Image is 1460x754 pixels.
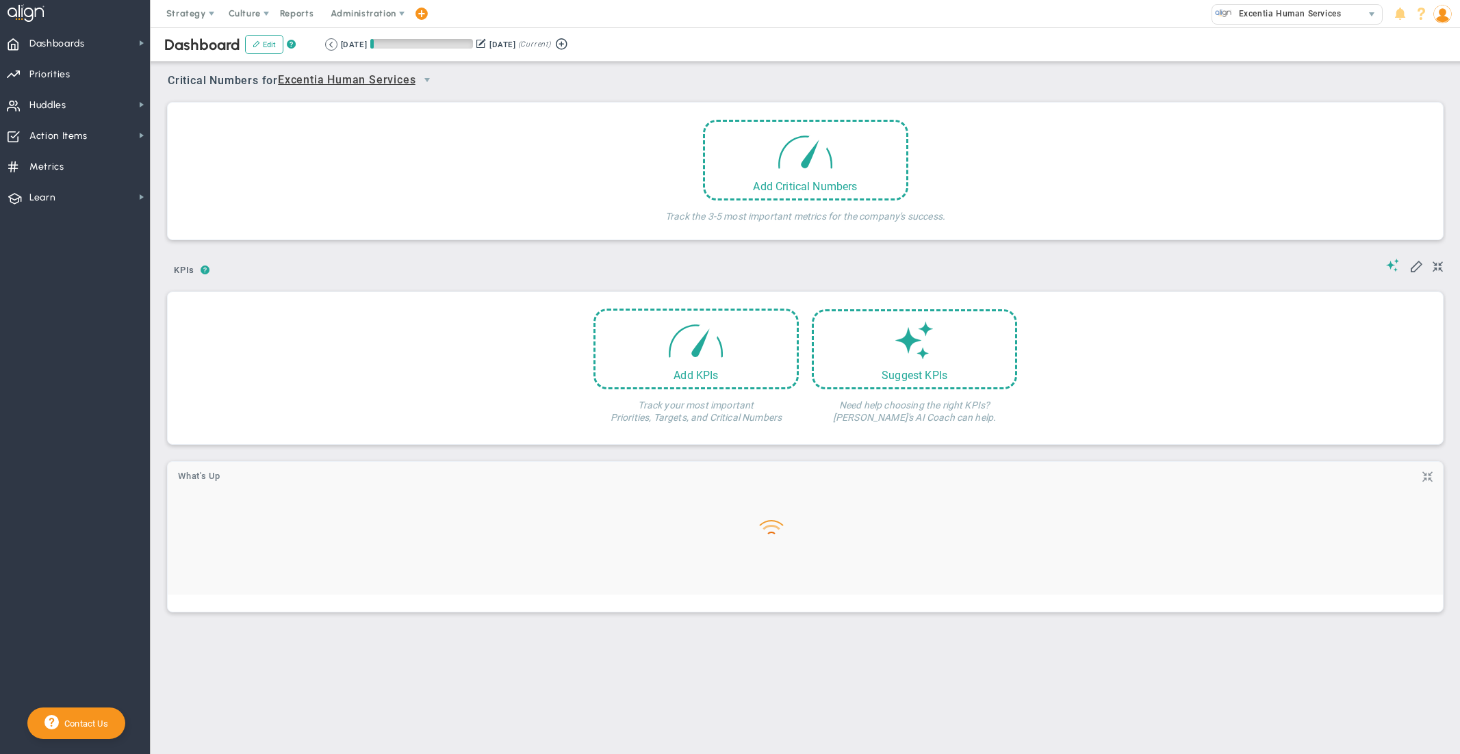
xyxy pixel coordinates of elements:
button: Go to previous period [325,38,337,51]
span: Administration [331,8,396,18]
div: Period Progress: 3% Day 34 of 1071 with 1037 remaining. [370,39,473,49]
div: [DATE] [489,38,515,51]
h4: Track your most important Priorities, Targets, and Critical Numbers [593,389,799,424]
span: Excentia Human Services [1232,5,1341,23]
h4: Track the 3-5 most important metrics for the company's success. [665,200,945,222]
h4: Need help choosing the right KPIs? [PERSON_NAME]'s AI Coach can help. [812,389,1017,424]
button: Edit [245,35,283,54]
img: 32836.Company.photo [1215,5,1232,22]
button: KPIs [168,259,201,283]
span: Learn [29,183,55,212]
span: Culture [229,8,261,18]
div: [DATE] [341,38,367,51]
span: Dashboards [29,29,85,58]
span: Dashboard [164,36,240,54]
span: Suggestions (AI Feature) [1386,259,1400,272]
span: (Current) [518,38,551,51]
span: Metrics [29,153,64,181]
span: Critical Numbers for [168,68,442,94]
span: Huddles [29,91,66,120]
span: select [415,68,439,92]
span: Edit My KPIs [1409,259,1423,272]
span: Action Items [29,122,88,151]
span: select [1362,5,1382,24]
span: KPIs [168,259,201,281]
span: Strategy [166,8,206,18]
div: Add KPIs [595,369,797,382]
img: 187439.Person.photo [1433,5,1452,23]
span: Priorities [29,60,71,89]
div: Suggest KPIs [814,369,1015,382]
span: Excentia Human Services [278,72,415,89]
div: Add Critical Numbers [705,180,906,193]
span: Contact Us [59,718,108,729]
